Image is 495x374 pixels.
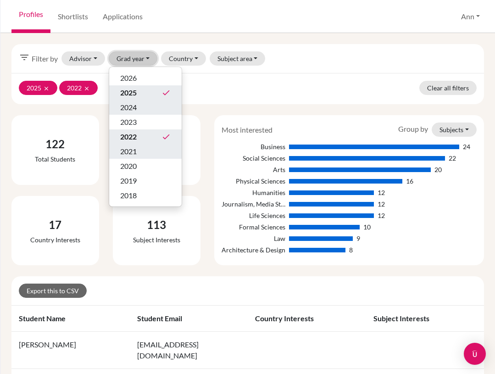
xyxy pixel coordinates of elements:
button: 2020 [109,159,182,173]
i: done [161,88,171,97]
span: 2021 [120,146,137,157]
div: Humanities [222,188,285,197]
div: Subject interests [133,235,180,245]
div: 12 [378,199,385,209]
th: Subject interests [366,306,484,332]
div: Law [222,234,285,243]
div: 9 [356,234,360,243]
button: 2023 [109,115,182,129]
div: Life Sciences [222,211,285,220]
div: Arts [222,165,285,174]
div: 12 [378,211,385,220]
div: 16 [406,176,413,186]
div: Grad year [109,67,182,207]
td: [EMAIL_ADDRESS][DOMAIN_NAME] [130,332,248,369]
span: 2026 [120,73,137,84]
button: 2026 [109,71,182,85]
a: Clear all filters [419,81,477,95]
button: 2019 [109,173,182,188]
button: 2025done [109,85,182,100]
div: 122 [35,136,75,152]
span: 2024 [120,102,137,113]
button: Subject area [210,51,266,66]
th: Student email [130,306,248,332]
div: 24 [463,142,470,151]
div: Social Sciences [222,153,285,163]
div: Architecture & Design [222,245,285,255]
span: 2019 [120,175,137,186]
th: Country interests [248,306,366,332]
button: 2022clear [59,81,98,95]
th: Student name [11,306,130,332]
div: 22 [449,153,456,163]
button: Ann [457,8,484,25]
span: 2022 [120,131,137,142]
div: Business [222,142,285,151]
div: 8 [349,245,353,255]
button: 2018 [109,188,182,203]
i: clear [43,85,50,92]
div: Physical Sciences [222,176,285,186]
div: Journalism, Media Studies & Communication [222,199,285,209]
i: done [161,132,171,141]
button: Grad year [109,51,158,66]
div: Open Intercom Messenger [464,343,486,365]
i: clear [83,85,90,92]
div: Country interests [30,235,80,245]
div: 113 [133,217,180,233]
div: Formal Sciences [222,222,285,232]
div: 12 [378,188,385,197]
i: filter_list [19,52,30,63]
div: Group by [391,123,484,137]
button: Advisor [61,51,105,66]
span: Filter by [32,53,58,64]
button: 2024 [109,100,182,115]
div: 17 [30,217,80,233]
span: 2018 [120,190,137,201]
span: 2023 [120,117,137,128]
div: Total students [35,154,75,164]
a: Export this to CSV [19,284,87,298]
button: 2022done [109,129,182,144]
span: 2020 [120,161,137,172]
div: 10 [363,222,371,232]
button: Country [161,51,206,66]
td: [PERSON_NAME] [11,332,130,369]
span: 2025 [120,87,137,98]
button: 2025clear [19,81,57,95]
button: Subjects [432,123,477,137]
div: 20 [434,165,442,174]
button: 2021 [109,144,182,159]
div: Most interested [215,124,279,135]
